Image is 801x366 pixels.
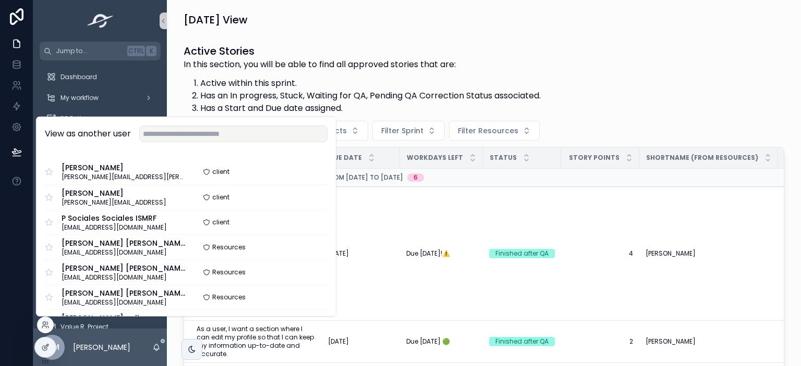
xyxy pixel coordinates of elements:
span: [EMAIL_ADDRESS][DOMAIN_NAME] [62,248,186,256]
div: Finished after QA [495,337,549,346]
span: client [212,193,229,201]
img: App logo [84,12,117,29]
div: scrollable content [33,60,167,329]
a: Finished after QA [489,337,555,346]
span: [PERSON_NAME][EMAIL_ADDRESS][PERSON_NAME][DOMAIN_NAME] [62,173,186,181]
li: Active within this sprint. [200,77,541,90]
span: PO Path [60,115,84,123]
span: [PERSON_NAME] [PERSON_NAME] [62,287,186,298]
span: [EMAIL_ADDRESS][DOMAIN_NAME] [62,223,167,231]
span: [PERSON_NAME] [62,162,186,173]
a: [DATE] [328,249,394,258]
span: K [147,47,155,55]
span: client [212,218,229,226]
span: client [212,168,229,176]
button: Select Button [372,121,445,141]
span: Due [DATE]!⚠️ [406,249,450,258]
a: PO Path [40,109,161,128]
span: Workdays Left [407,154,463,162]
span: My workflow [60,94,99,102]
span: [PERSON_NAME][EMAIL_ADDRESS] [62,198,166,206]
p: In this section, you will be able to find all approved stories that are: [184,58,541,71]
button: Select Button [449,121,540,141]
div: Finished after QA [495,249,549,258]
span: Resources [212,243,246,251]
span: [PERSON_NAME] [646,337,696,346]
span: Value R. Project [60,323,108,331]
p: [PERSON_NAME] [73,342,130,352]
span: [PERSON_NAME] null [62,312,167,323]
span: Resources [212,293,246,301]
a: 2 [567,337,633,346]
span: [DATE] [328,337,349,346]
span: [DATE] [328,249,349,258]
span: Filter Resources [458,125,518,136]
span: P Sociales Sociales ISMRF [62,212,167,223]
span: [PERSON_NAME] [62,187,166,198]
h2: View as another user [45,128,131,140]
a: Due [DATE] 🟢 [406,337,477,346]
span: Ctrl [127,46,145,56]
span: Resources [212,268,246,276]
a: [PERSON_NAME] [646,337,772,346]
a: My workflow [40,89,161,107]
a: [PERSON_NAME] [646,249,772,258]
span: Due [DATE] 🟢 [406,337,450,346]
span: Shortname (from Resources) [646,154,758,162]
button: Jump to...CtrlK [40,42,161,60]
span: Dashboard [60,73,97,81]
a: Dashboard [40,68,161,86]
li: Has an In progress, Stuck, Waiting for QA, Pending QA Correction Status associated. [200,90,541,102]
h1: [DATE] View [184,12,248,27]
a: Finished after QA [489,249,555,258]
span: Due Date [329,154,362,162]
span: Jump to... [56,47,123,55]
a: 4 [567,249,633,258]
span: Status [490,154,517,162]
a: Value R. Project [40,318,161,336]
a: Due [DATE]!⚠️ [406,249,477,258]
div: 6 [414,173,418,182]
li: Has a Start and Due date assigned. [200,102,541,115]
span: [PERSON_NAME] [PERSON_NAME] [PERSON_NAME] [62,262,186,273]
span: [PERSON_NAME] [PERSON_NAME] null [62,237,186,248]
a: As a user, I want a section where I can edit my profile so that I can keep my information up-to-d... [197,325,315,358]
span: [PERSON_NAME] [646,249,696,258]
span: Story Points [569,154,620,162]
a: [DATE] [328,337,394,346]
span: Filter Sprint [381,125,423,136]
span: [EMAIL_ADDRESS][DOMAIN_NAME] [62,273,186,281]
span: [EMAIL_ADDRESS][DOMAIN_NAME] [62,298,186,306]
h1: Active Stories [184,44,541,58]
